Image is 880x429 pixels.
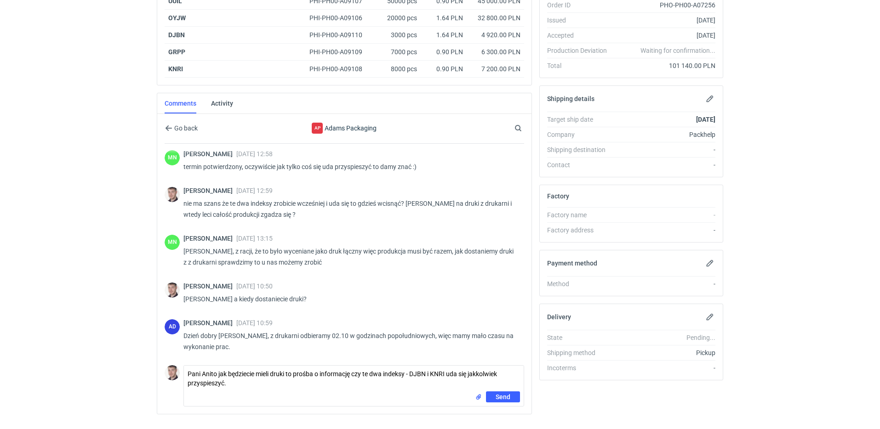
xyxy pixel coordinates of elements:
[470,13,520,23] div: 32 800.00 PLN
[236,319,273,327] span: [DATE] 10:59
[547,160,614,169] div: Contact
[696,116,715,123] strong: [DATE]
[470,47,520,56] div: 6 300.00 PLN
[309,13,371,23] div: PHI-PH00-A09106
[309,30,371,40] div: PHI-PH00-A09110
[614,160,715,169] div: -
[236,282,273,290] span: [DATE] 10:50
[614,130,715,139] div: Packhelp
[183,150,236,158] span: [PERSON_NAME]
[184,366,524,391] textarea: Pani Anito jak będziecie mieli druki to prośba o informację czy te dwa indeksy - DJBN i KNRI uda ...
[640,46,715,55] em: Waiting for confirmation...
[236,150,273,158] span: [DATE] 12:58
[547,348,614,357] div: Shipping method
[496,394,510,400] span: Send
[547,0,614,10] div: Order ID
[165,150,180,165] div: Małgorzata Nowotna
[168,31,185,39] a: DJBN
[168,14,186,22] a: OYJW
[614,31,715,40] div: [DATE]
[375,61,421,78] div: 8000 pcs
[614,210,715,220] div: -
[470,30,520,40] div: 4 920.00 PLN
[547,313,571,321] h2: Delivery
[547,16,614,25] div: Issued
[183,246,517,268] p: [PERSON_NAME], z racji, że to było wyceniane jako druk łączny więc produkcja musi być razem, jak ...
[375,44,421,61] div: 7000 pcs
[165,235,180,250] figcaption: MN
[165,319,180,334] div: Anita Dolczewska
[183,161,517,172] p: termin potwierdzony, oczywiście jak tylko coś się uda przyspieszyć to damy znać :)
[183,294,517,305] p: [PERSON_NAME] a kiedy dostaniecie druki?
[424,30,463,40] div: 1.64 PLN
[547,363,614,373] div: Incoterms
[165,123,198,134] button: Go back
[312,123,323,134] figcaption: AP
[614,348,715,357] div: Pickup
[165,93,196,113] a: Comments
[375,10,421,27] div: 20000 pcs
[614,145,715,154] div: -
[309,47,371,56] div: PHI-PH00-A09109
[312,123,323,134] div: Adams Packaging
[165,187,180,202] img: Maciej Sikora
[424,64,463,73] div: 0.90 PLN
[547,115,614,124] div: Target ship date
[168,65,183,73] a: KNRI
[704,311,715,322] button: Edit delivery details
[165,319,180,334] figcaption: AD
[686,334,715,341] em: Pending...
[614,363,715,373] div: -
[547,333,614,342] div: State
[183,198,517,220] p: nie ma szans że te dwa indeksy zrobicie wcześniej i uda się to gdzieś wcisnąć? [PERSON_NAME] na d...
[165,235,180,250] div: Małgorzata Nowotna
[614,0,715,10] div: PHO-PH00-A07256
[424,13,463,23] div: 1.64 PLN
[547,95,594,102] h2: Shipping details
[470,64,520,73] div: 7 200.00 PLN
[183,330,517,352] p: Dzień dobry [PERSON_NAME], z drukarni odbieramy 02.10 w godzinach popołudniowych, więc mamy mało ...
[704,93,715,104] button: Edit shipping details
[165,282,180,298] img: Maciej Sikora
[269,123,420,134] div: Adams Packaging
[547,130,614,139] div: Company
[614,279,715,288] div: -
[183,235,236,242] span: [PERSON_NAME]
[165,365,180,380] img: Maciej Sikora
[547,61,614,70] div: Total
[183,319,236,327] span: [PERSON_NAME]
[513,123,542,134] input: Search
[165,150,180,165] figcaption: MN
[547,31,614,40] div: Accepted
[424,47,463,56] div: 0.90 PLN
[309,64,371,73] div: PHI-PH00-A09108
[547,192,569,200] h2: Factory
[547,210,614,220] div: Factory name
[168,48,185,56] a: GRPP
[183,282,236,290] span: [PERSON_NAME]
[547,145,614,154] div: Shipping destination
[486,391,520,402] button: Send
[614,61,715,70] div: 101 140.00 PLN
[614,16,715,25] div: [DATE]
[547,226,614,235] div: Factory address
[547,46,614,55] div: Production Deviation
[236,235,273,242] span: [DATE] 13:15
[172,125,198,131] span: Go back
[547,260,597,267] h2: Payment method
[704,258,715,269] button: Edit payment method
[211,93,233,113] a: Activity
[614,226,715,235] div: -
[547,279,614,288] div: Method
[236,187,273,194] span: [DATE] 12:59
[375,27,421,44] div: 3000 pcs
[183,187,236,194] span: [PERSON_NAME]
